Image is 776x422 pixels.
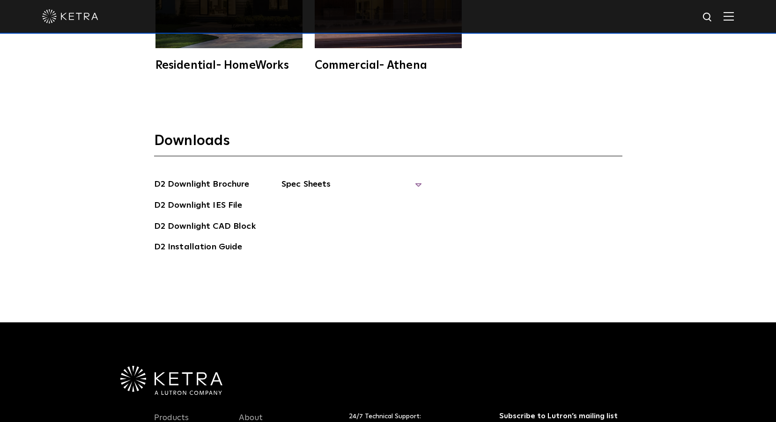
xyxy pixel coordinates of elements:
[499,411,620,421] h3: Subscribe to Lutron’s mailing list
[42,9,98,23] img: ketra-logo-2019-white
[702,12,714,23] img: search icon
[154,199,243,214] a: D2 Downlight IES File
[120,366,222,395] img: Ketra-aLutronCo_White_RGB
[281,178,422,198] span: Spec Sheets
[724,12,734,21] img: Hamburger%20Nav.svg
[315,60,462,71] div: Commercial- Athena
[154,178,250,193] a: D2 Downlight Brochure
[154,220,256,235] a: D2 Downlight CAD Block
[154,132,622,156] h3: Downloads
[154,240,243,255] a: D2 Installation Guide
[155,60,303,71] div: Residential- HomeWorks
